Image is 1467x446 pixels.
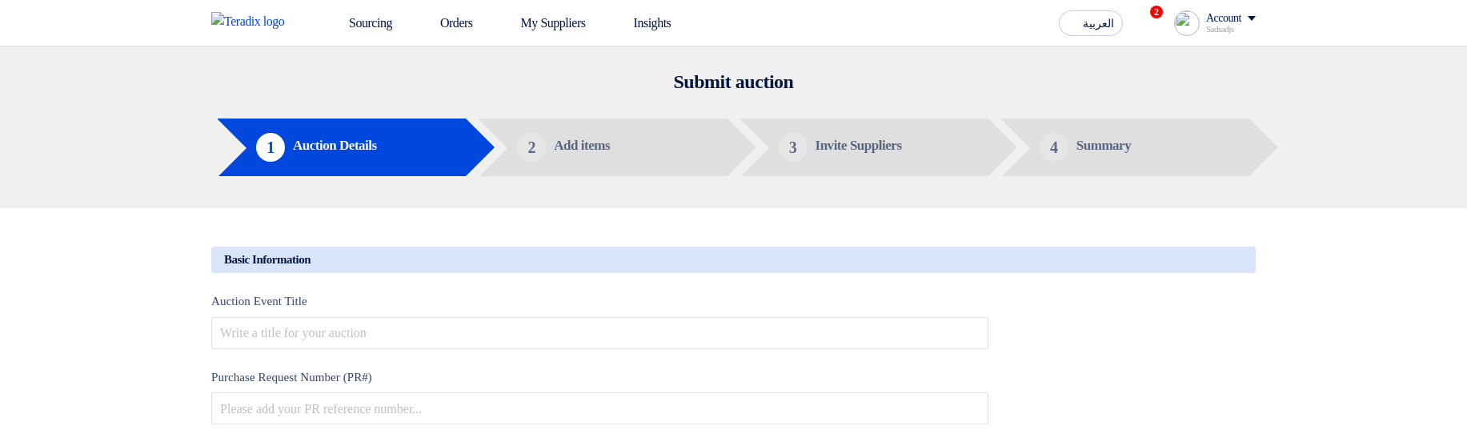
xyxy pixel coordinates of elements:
[211,247,1256,273] h5: Basic Information
[293,139,377,153] h5: Auction Details
[486,6,599,41] a: My Suppliers
[1083,18,1114,30] span: العربية
[599,6,684,41] a: Insights
[211,368,988,387] label: Purchase Request Number (PR#)
[211,392,988,424] input: Please add your PR reference number...
[1040,133,1068,162] div: 4
[211,12,295,31] img: Teradix logo
[211,317,988,349] input: Write a title for your auction
[211,292,988,311] label: Auction Event Title
[1150,6,1163,18] span: 2
[405,6,486,41] a: Orders
[1174,10,1200,36] img: profile_test.png
[816,139,902,153] h5: Invite Suppliers
[517,133,546,162] div: 2
[1059,10,1123,36] button: العربية
[256,133,285,162] div: 1
[211,70,1256,93] h2: Submit auction
[1206,12,1241,26] div: Account
[314,6,405,41] a: Sourcing
[1206,25,1256,34] div: Sadsadjs
[554,139,610,153] h5: Add items
[779,133,808,162] div: 3
[1076,139,1131,153] h5: Summary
